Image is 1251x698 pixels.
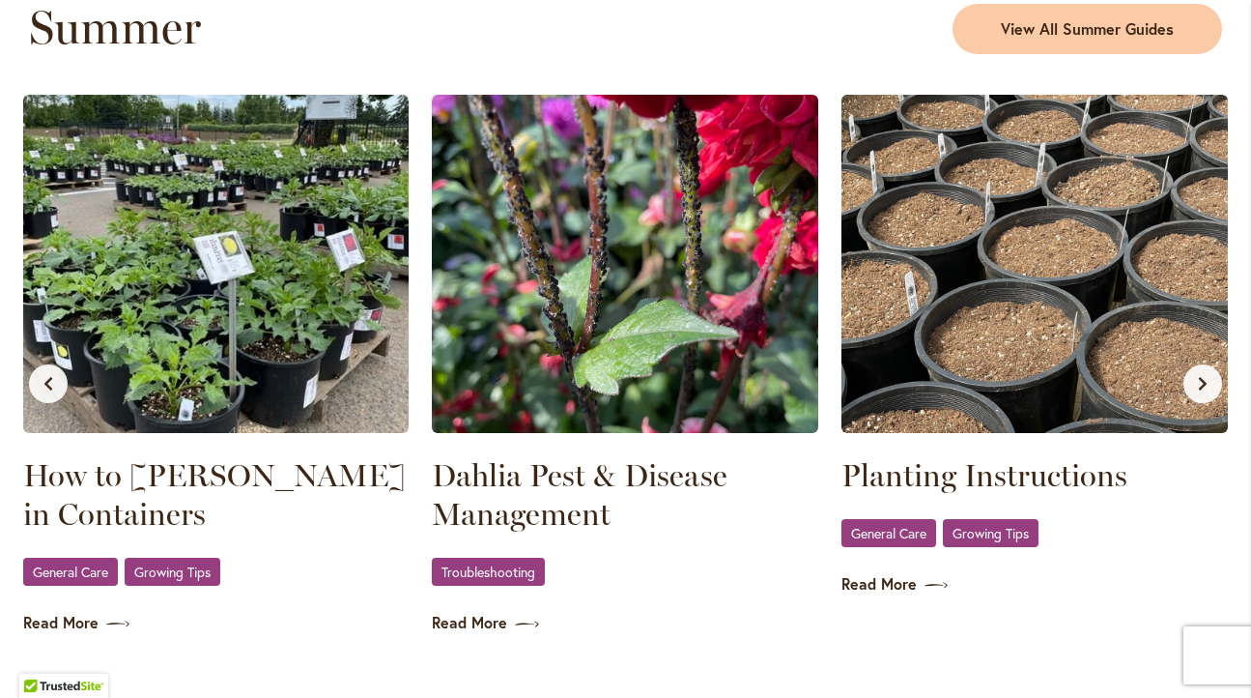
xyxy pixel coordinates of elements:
div: , [841,518,1228,550]
a: General Care [841,519,936,547]
span: Troubleshooting [441,566,535,578]
img: More Potted Dahlias! [23,95,410,433]
a: Read More [841,573,1228,596]
button: Previous slide [29,364,68,403]
a: How to [PERSON_NAME] in Containers [23,456,410,534]
span: General Care [851,527,926,539]
a: Planting Instructions [841,456,1228,495]
span: Growing Tips [134,566,211,578]
div: , [23,557,410,589]
button: Next slide [1183,364,1222,403]
a: Growing Tips [125,558,220,586]
a: Read More [23,612,410,634]
a: View All Summer Guides [952,4,1222,54]
span: View All Summer Guides [1001,18,1174,41]
img: DAHLIAS - APHIDS [432,95,818,433]
a: Dahlia Pest & Disease Management [432,456,818,534]
span: Growing Tips [952,527,1029,539]
a: Troubleshooting [432,558,545,586]
a: General Care [23,558,118,586]
span: General Care [33,566,108,578]
a: Read More [432,612,818,634]
a: Growing Tips [943,519,1038,547]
